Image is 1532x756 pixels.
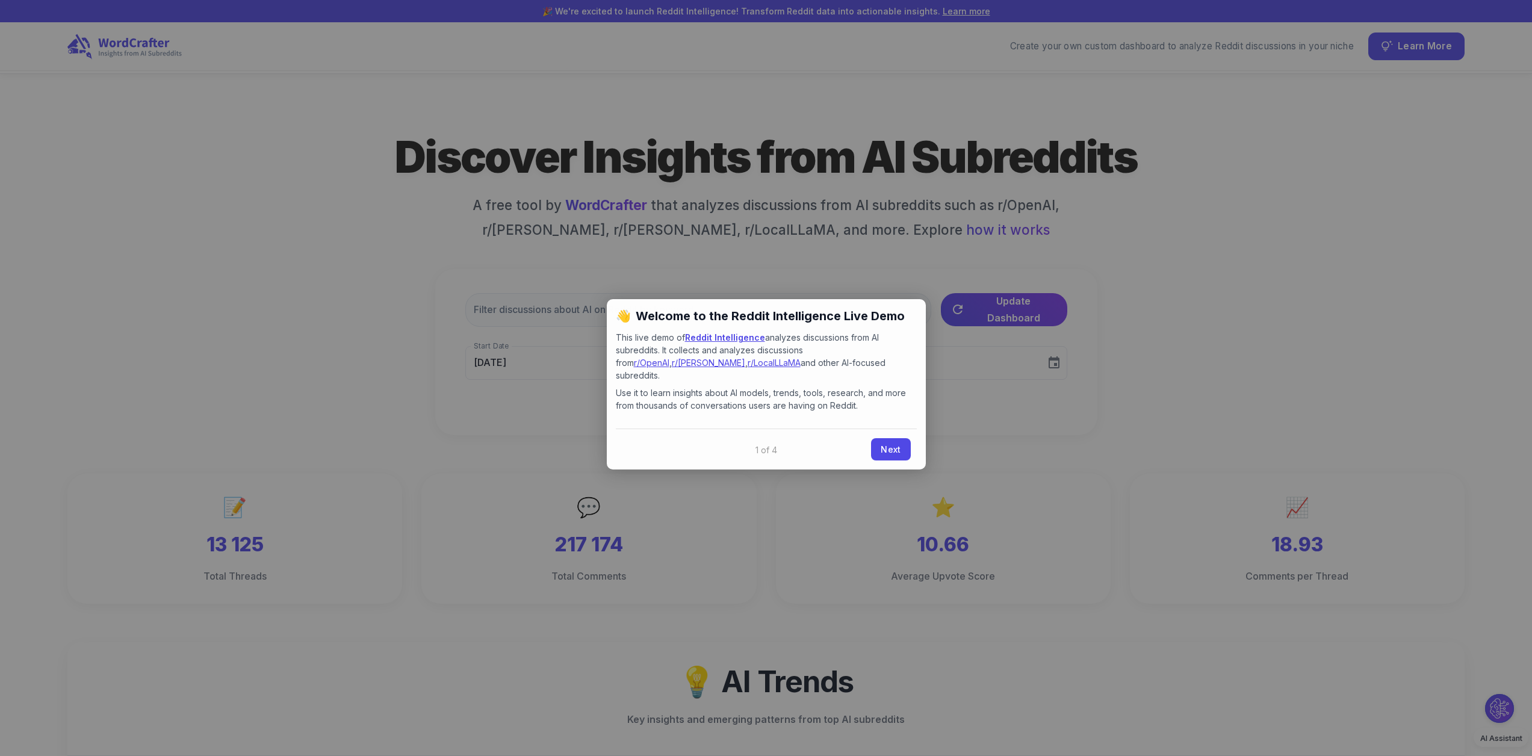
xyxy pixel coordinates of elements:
a: r/OpenAI [634,358,669,368]
span: 👋 [615,308,631,324]
a: r/[PERSON_NAME] [672,358,745,368]
p: This live demo of analyzes discussions from AI subreddits. It collects and analyzes discussions f... [616,331,917,382]
p: Use it to learn insights about AI models, trends, tools, research, and more from thousands of con... [616,386,917,412]
h2: Welcome to the Reddit Intelligence Live Demo [616,308,917,324]
a: Reddit Intelligence [685,332,765,342]
a: Next [871,438,910,460]
a: r/LocalLLaMA [748,358,801,368]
